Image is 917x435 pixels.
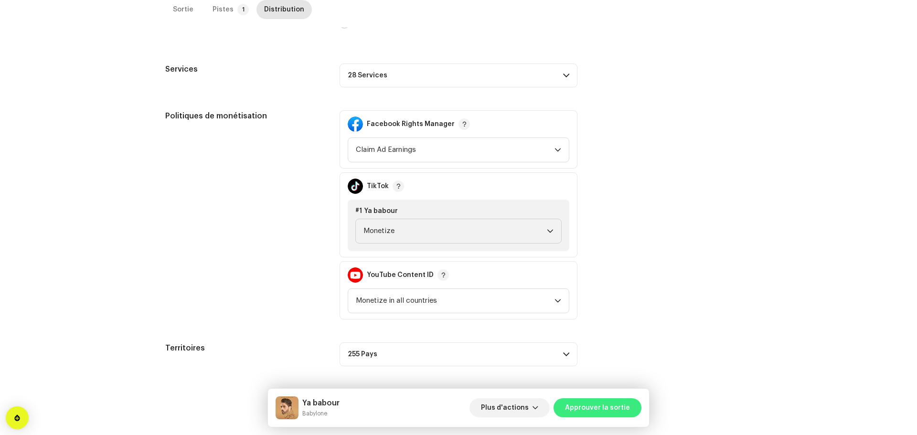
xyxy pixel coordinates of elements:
button: Plus d'actions [469,398,550,417]
strong: TikTok [367,182,389,190]
span: Claim Ad Earnings [356,138,554,162]
div: Open Intercom Messenger [6,406,29,429]
button: Approuver la sortie [554,398,641,417]
span: Plus d'actions [481,398,529,417]
strong: Facebook Rights Manager [367,120,455,128]
div: dropdown trigger [554,289,561,313]
img: 0cf0e8d1-0ad3-4e80-bc35-ace9d0e9d39a [276,396,299,419]
span: Approuver la sortie [565,398,630,417]
div: dropdown trigger [554,138,561,162]
p-accordion-header: 255 Pays [340,342,577,366]
small: Ya babour [302,409,340,418]
h5: Services [165,64,324,75]
div: dropdown trigger [547,219,554,243]
strong: YouTube Content ID [367,271,434,279]
p-accordion-header: 28 Services [340,64,577,87]
div: #1 Ya babour [355,207,562,215]
span: Monetize in all countries [356,289,554,313]
h5: Politiques de monétisation [165,110,324,122]
span: Monetize [363,219,547,243]
h5: Territoires [165,342,324,354]
h5: Ya babour [302,397,340,409]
